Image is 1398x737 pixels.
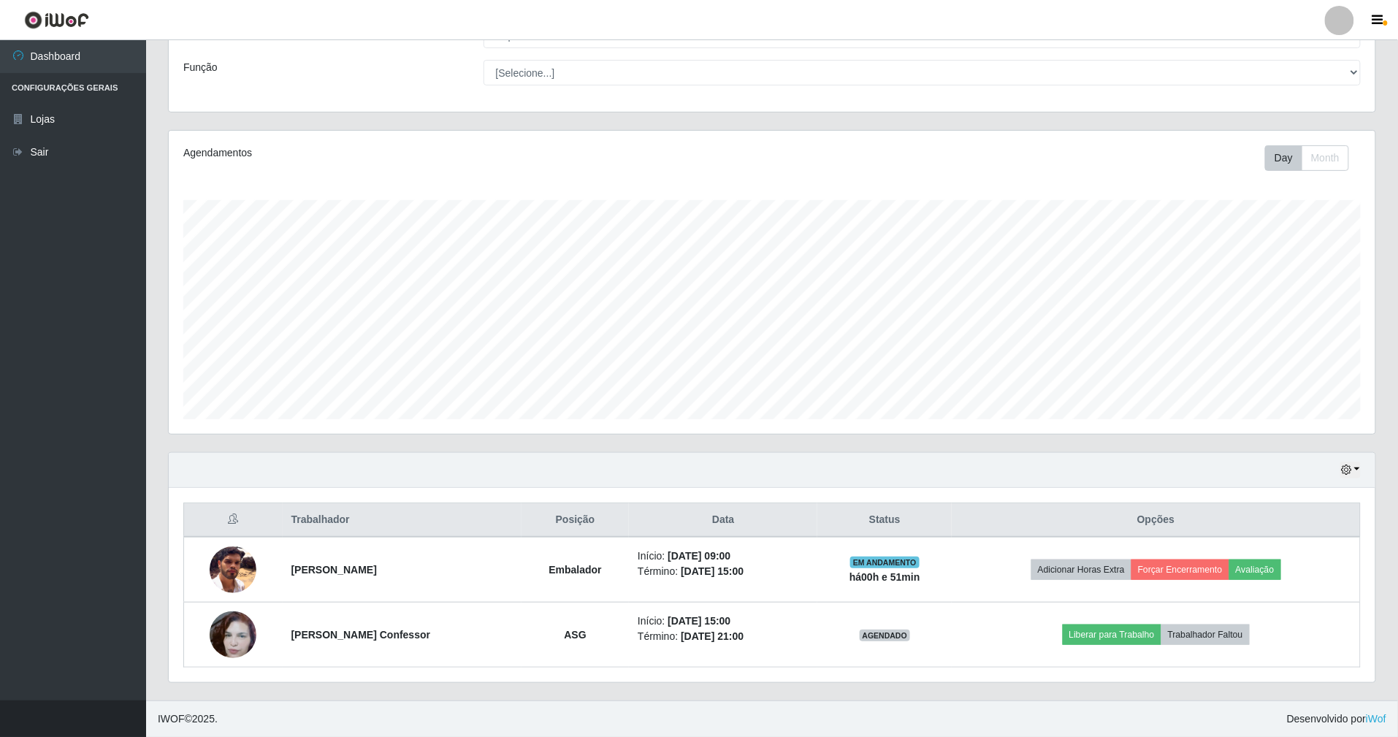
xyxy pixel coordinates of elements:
[158,711,218,727] span: © 2025 .
[1265,145,1349,171] div: First group
[817,503,952,538] th: Status
[638,549,809,564] li: Início:
[681,630,744,642] time: [DATE] 21:00
[1131,560,1229,580] button: Forçar Encerramento
[210,593,256,676] img: 1753985413727.jpeg
[564,629,586,641] strong: ASG
[24,11,89,29] img: CoreUI Logo
[183,60,218,75] label: Função
[183,145,661,161] div: Agendamentos
[1063,625,1161,645] button: Liberar para Trabalho
[668,550,730,562] time: [DATE] 09:00
[291,629,431,641] strong: [PERSON_NAME] Confessor
[1229,560,1281,580] button: Avaliação
[668,615,730,627] time: [DATE] 15:00
[952,503,1360,538] th: Opções
[522,503,629,538] th: Posição
[638,564,809,579] li: Término:
[1161,625,1250,645] button: Trabalhador Faltou
[681,565,744,577] time: [DATE] 15:00
[291,564,377,576] strong: [PERSON_NAME]
[1302,145,1349,171] button: Month
[158,713,185,725] span: IWOF
[283,503,522,538] th: Trabalhador
[549,564,601,576] strong: Embalador
[850,557,920,568] span: EM ANDAMENTO
[849,571,920,583] strong: há 00 h e 51 min
[1031,560,1131,580] button: Adicionar Horas Extra
[629,503,817,538] th: Data
[638,629,809,644] li: Término:
[210,546,256,593] img: 1734717801679.jpeg
[1287,711,1386,727] span: Desenvolvido por
[1265,145,1302,171] button: Day
[860,630,911,641] span: AGENDADO
[638,614,809,629] li: Início:
[1366,713,1386,725] a: iWof
[1265,145,1361,171] div: Toolbar with button groups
